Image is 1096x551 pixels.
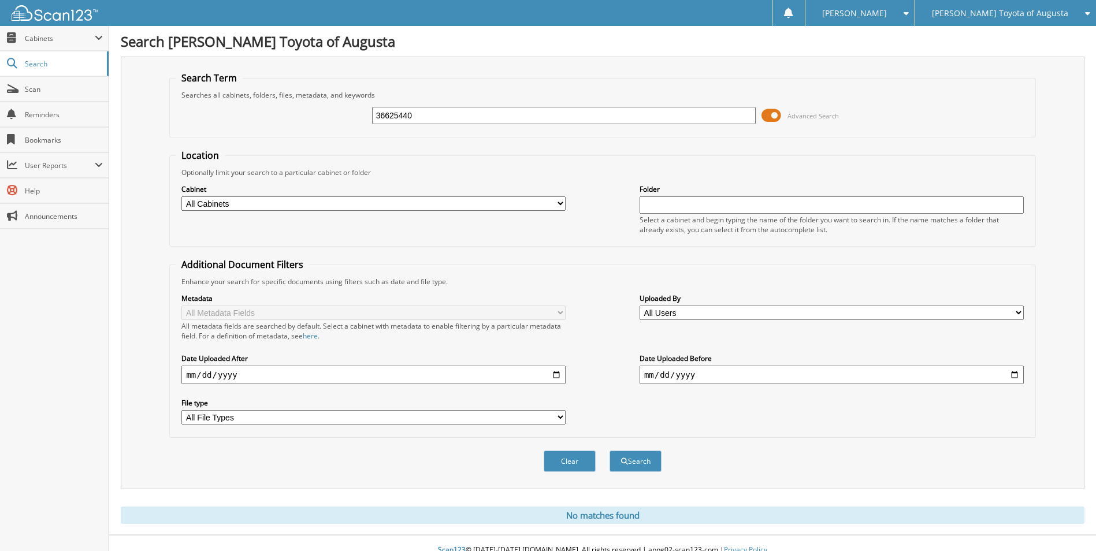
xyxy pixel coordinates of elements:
[181,293,566,303] label: Metadata
[932,10,1068,17] span: [PERSON_NAME] Toyota of Augusta
[25,84,103,94] span: Scan
[640,366,1024,384] input: end
[176,90,1029,100] div: Searches all cabinets, folders, files, metadata, and keywords
[25,33,95,43] span: Cabinets
[121,507,1084,524] div: No matches found
[640,293,1024,303] label: Uploaded By
[25,59,101,69] span: Search
[787,111,839,120] span: Advanced Search
[176,149,225,162] legend: Location
[176,167,1029,177] div: Optionally limit your search to a particular cabinet or folder
[176,258,309,271] legend: Additional Document Filters
[121,32,1084,51] h1: Search [PERSON_NAME] Toyota of Augusta
[181,366,566,384] input: start
[176,277,1029,286] div: Enhance your search for specific documents using filters such as date and file type.
[640,184,1024,194] label: Folder
[181,184,566,194] label: Cabinet
[12,5,98,21] img: scan123-logo-white.svg
[181,321,566,341] div: All metadata fields are searched by default. Select a cabinet with metadata to enable filtering b...
[544,451,596,472] button: Clear
[25,135,103,145] span: Bookmarks
[25,186,103,196] span: Help
[25,211,103,221] span: Announcements
[25,161,95,170] span: User Reports
[181,398,566,408] label: File type
[303,331,318,341] a: here
[640,353,1024,363] label: Date Uploaded Before
[640,215,1024,234] div: Select a cabinet and begin typing the name of the folder you want to search in. If the name match...
[176,72,243,84] legend: Search Term
[822,10,887,17] span: [PERSON_NAME]
[181,353,566,363] label: Date Uploaded After
[25,110,103,120] span: Reminders
[610,451,662,472] button: Search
